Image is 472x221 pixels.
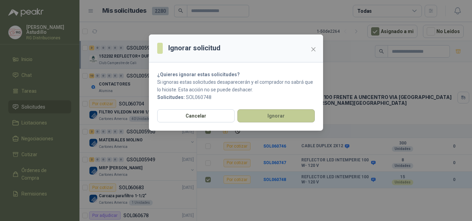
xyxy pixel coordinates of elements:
[157,93,315,101] p: SOL060748
[237,109,315,122] button: Ignorar
[308,44,319,55] button: Close
[168,43,220,53] h3: Ignorar solicitud
[157,72,240,77] strong: ¿Quieres ignorar estas solicitudes?
[157,94,185,100] b: Solicitudes:
[157,78,315,93] p: Si ignoras estas solicitudes desaparecerán y el comprador no sabrá que lo hiciste. Esta acción no...
[311,47,316,52] span: close
[157,109,235,122] button: Cancelar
